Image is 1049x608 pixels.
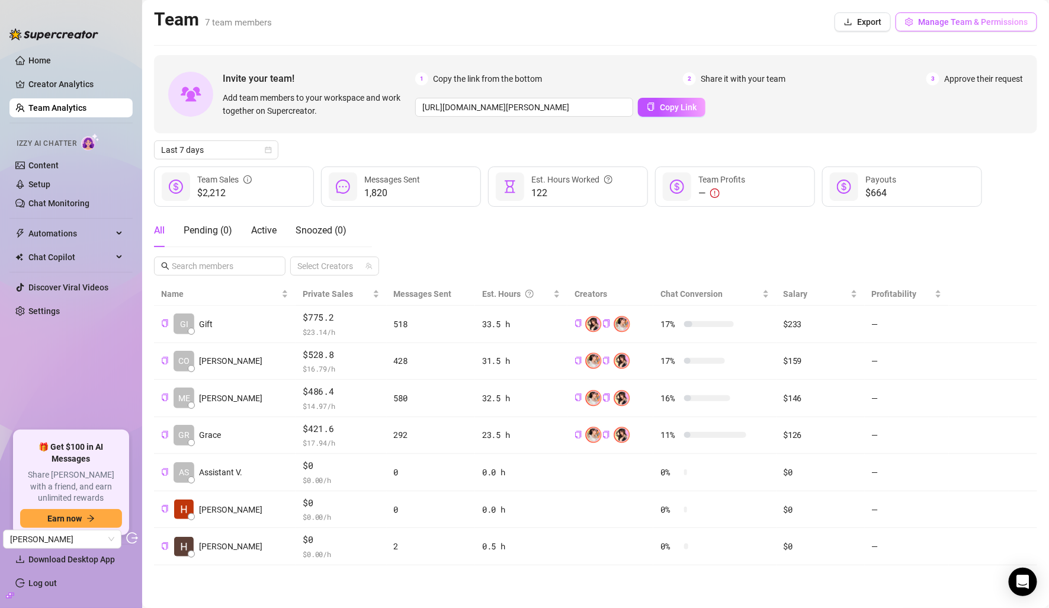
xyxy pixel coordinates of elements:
[223,91,410,117] span: Add team members to your workspace and work together on Supercreator.
[482,540,560,553] div: 0.5 h
[660,540,679,553] span: 0 %
[614,316,630,332] img: 𝖍𝖔𝖑𝖑𝖞
[482,318,560,331] div: 33.5 h
[602,319,610,327] span: copy
[161,141,271,159] span: Last 7 days
[174,537,194,556] img: Holly Beth
[865,417,949,455] td: —
[585,427,602,443] img: 𝖍𝖔𝖑𝖑𝖞
[28,248,113,267] span: Chat Copilot
[126,532,138,544] span: logout
[28,103,86,113] a: Team Analytics
[364,175,420,184] span: Messages Sent
[602,431,610,440] button: Copy Creator ID
[784,318,858,331] div: $233
[303,548,379,560] span: $ 0.00 /h
[199,354,262,367] span: [PERSON_NAME]
[602,393,610,401] span: copy
[614,353,630,369] img: Holly
[865,186,896,200] span: $664
[28,283,108,292] a: Discover Viral Videos
[482,392,560,405] div: 32.5 h
[575,393,582,402] button: Copy Creator ID
[303,474,379,486] span: $ 0.00 /h
[503,180,517,194] span: hourglass
[28,56,51,65] a: Home
[482,503,560,516] div: 0.0 h
[161,505,169,513] span: copy
[1009,568,1037,596] div: Open Intercom Messenger
[660,503,679,516] span: 0 %
[10,530,114,548] span: Holly Beth
[784,392,858,405] div: $146
[169,180,183,194] span: dollar-circle
[784,466,858,479] div: $0
[180,318,188,331] span: GI
[303,311,379,325] span: $775.2
[178,354,190,367] span: CO
[161,393,169,402] button: Copy Teammate ID
[482,287,551,300] div: Est. Hours
[394,540,469,553] div: 2
[602,431,610,439] span: copy
[184,223,232,238] div: Pending ( 0 )
[199,428,221,441] span: Grace
[20,509,122,528] button: Earn nowarrow-right
[15,253,23,261] img: Chat Copilot
[865,306,949,343] td: —
[303,422,379,436] span: $421.6
[394,466,469,479] div: 0
[336,180,350,194] span: message
[223,71,415,86] span: Invite your team!
[784,354,858,367] div: $159
[303,496,379,510] span: $0
[602,393,610,402] button: Copy Creator ID
[161,319,169,327] span: copy
[28,306,60,316] a: Settings
[660,354,679,367] span: 17 %
[784,503,858,516] div: $0
[585,353,602,369] img: 𝖍𝖔𝖑𝖑𝖞
[784,540,858,553] div: $0
[394,503,469,516] div: 0
[28,161,59,170] a: Content
[865,491,949,529] td: —
[701,72,785,85] span: Share it with your team
[585,316,602,332] img: Holly
[710,188,720,198] span: exclamation-circle
[575,357,582,364] span: copy
[199,503,262,516] span: [PERSON_NAME]
[303,385,379,399] span: $486.4
[394,289,452,299] span: Messages Sent
[614,390,630,407] img: Holly
[918,17,1028,27] span: Manage Team & Permissions
[20,469,122,504] span: Share [PERSON_NAME] with a friend, and earn unlimited rewards
[835,12,891,31] button: Export
[197,173,252,186] div: Team Sales
[303,533,379,547] span: $0
[154,8,272,31] h2: Team
[905,18,913,26] span: setting
[394,392,469,405] div: 580
[482,428,560,441] div: 23.5 h
[660,392,679,405] span: 16 %
[896,12,1037,31] button: Manage Team & Permissions
[531,186,612,200] span: 122
[602,319,610,328] button: Copy Creator ID
[683,72,696,85] span: 2
[161,287,279,300] span: Name
[243,173,252,186] span: info-circle
[15,555,25,564] span: download
[17,138,76,149] span: Izzy AI Chatter
[296,225,347,236] span: Snoozed ( 0 )
[28,199,89,208] a: Chat Monitoring
[575,319,582,327] span: copy
[602,357,610,364] span: copy
[784,428,858,441] div: $126
[575,319,582,328] button: Copy Creator ID
[154,283,296,306] th: Name
[585,390,602,407] img: 𝖍𝖔𝖑𝖑𝖞
[660,289,723,299] span: Chat Conversion
[604,173,612,186] span: question-circle
[179,466,189,479] span: AS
